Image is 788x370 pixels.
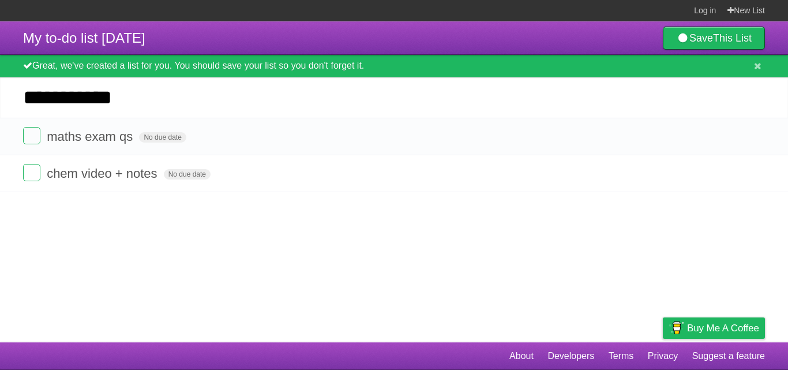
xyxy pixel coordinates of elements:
[687,318,759,338] span: Buy me a coffee
[164,169,211,180] span: No due date
[692,345,765,367] a: Suggest a feature
[669,318,684,338] img: Buy me a coffee
[648,345,678,367] a: Privacy
[139,132,186,143] span: No due date
[23,164,40,181] label: Done
[547,345,594,367] a: Developers
[23,30,145,46] span: My to-do list [DATE]
[509,345,534,367] a: About
[23,127,40,144] label: Done
[663,317,765,339] a: Buy me a coffee
[47,166,160,181] span: chem video + notes
[47,129,136,144] span: maths exam qs
[609,345,634,367] a: Terms
[713,32,752,44] b: This List
[663,27,765,50] a: SaveThis List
